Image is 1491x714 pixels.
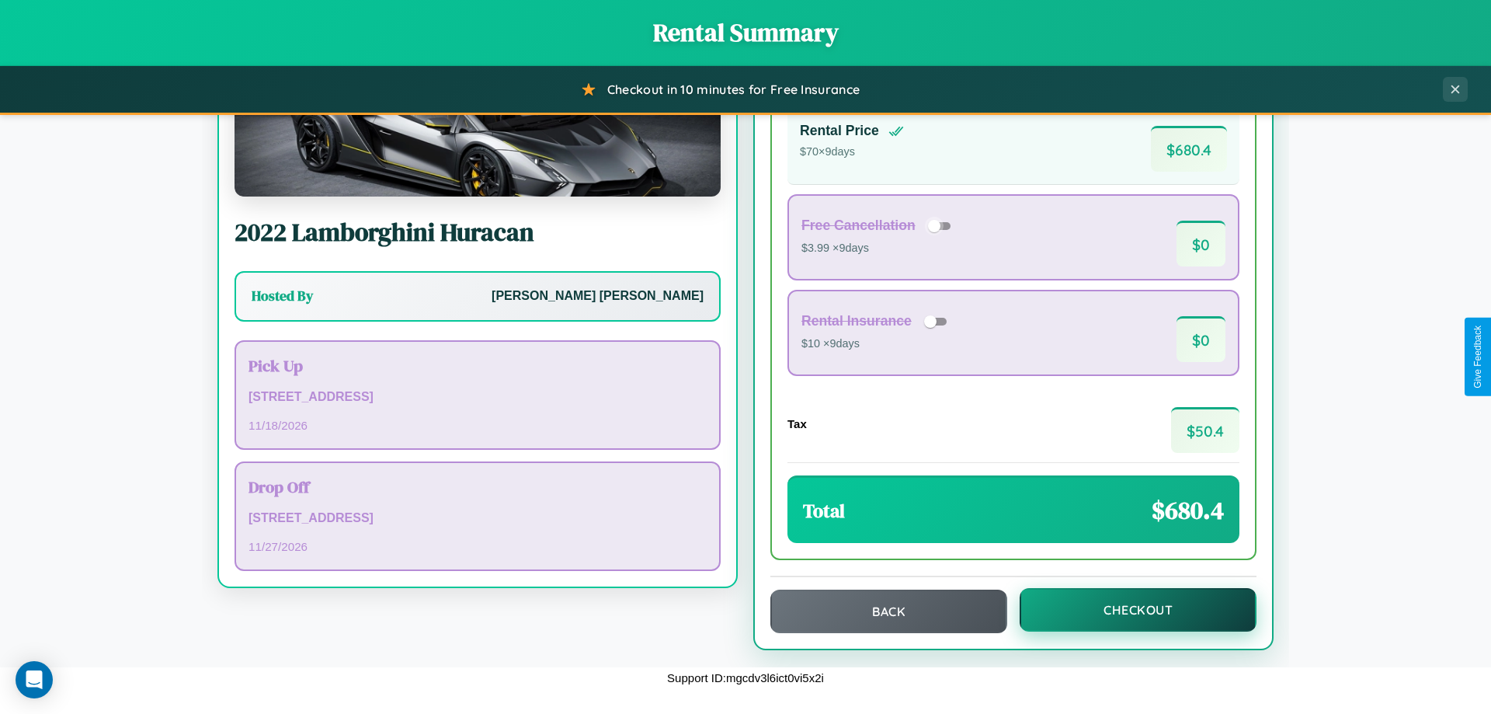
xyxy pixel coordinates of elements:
h1: Rental Summary [16,16,1475,50]
h3: Drop Off [248,475,707,498]
span: $ 50.4 [1171,407,1239,453]
p: [STREET_ADDRESS] [248,507,707,530]
button: Back [770,590,1007,633]
span: $ 680.4 [1152,493,1224,528]
h4: Rental Insurance [801,313,912,329]
h4: Free Cancellation [801,218,916,234]
p: Support ID: mgcdv3l6ict0vi5x2i [667,667,824,688]
span: $ 0 [1176,221,1225,266]
span: $ 0 [1176,316,1225,362]
p: $10 × 9 days [801,334,952,354]
p: $ 70 × 9 days [800,142,904,162]
div: Give Feedback [1472,326,1483,388]
p: $3.99 × 9 days [801,239,956,259]
h4: Tax [787,417,807,430]
span: Checkout in 10 minutes for Free Insurance [607,82,860,97]
p: [PERSON_NAME] [PERSON_NAME] [492,285,704,308]
img: Lamborghini Huracan [235,41,721,197]
h3: Pick Up [248,354,707,377]
span: $ 680.4 [1151,126,1227,172]
h2: 2022 Lamborghini Huracan [235,215,721,249]
p: [STREET_ADDRESS] [248,386,707,409]
h4: Rental Price [800,123,879,139]
p: 11 / 18 / 2026 [248,415,707,436]
h3: Hosted By [252,287,313,305]
h3: Total [803,498,845,524]
p: 11 / 27 / 2026 [248,536,707,557]
button: Checkout [1020,588,1256,632]
div: Open Intercom Messenger [16,661,53,698]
